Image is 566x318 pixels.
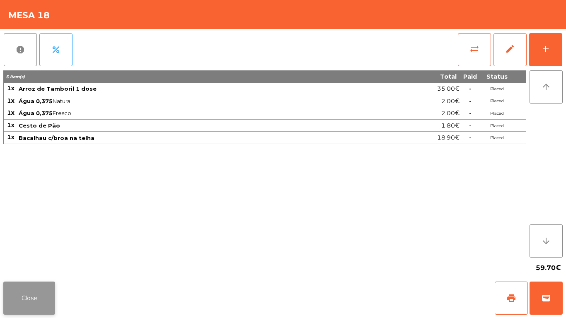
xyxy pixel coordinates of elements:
button: arrow_downward [530,224,563,258]
span: report [15,45,25,55]
div: add [541,44,551,54]
span: print [506,293,516,303]
button: arrow_upward [530,70,563,104]
h4: Mesa 18 [8,9,50,22]
span: wallet [541,293,551,303]
button: edit [493,33,527,66]
span: 2.00€ [441,96,460,107]
span: - [469,109,472,117]
span: - [469,122,472,129]
span: Bacalhau c/broa na telha [19,135,94,141]
td: Placed [480,83,513,95]
span: Arroz de Tamboril 1 dose [19,85,97,92]
span: - [469,134,472,141]
i: arrow_downward [541,236,551,246]
td: Placed [480,132,513,144]
td: Placed [480,95,513,108]
span: Fresco [19,110,359,116]
button: percent [39,33,73,66]
span: 18.90€ [437,132,460,143]
span: Água 0,375 [19,98,53,104]
td: Placed [480,120,513,132]
span: 1.80€ [441,120,460,131]
i: arrow_upward [541,82,551,92]
th: Total [360,70,460,83]
span: 1x [7,133,15,141]
span: 35.00€ [437,83,460,94]
span: 1x [7,97,15,104]
span: 1x [7,121,15,129]
span: 5 item(s) [6,74,25,79]
button: print [495,282,528,315]
th: Paid [460,70,480,83]
button: wallet [530,282,563,315]
td: Placed [480,107,513,120]
span: edit [505,44,515,54]
span: - [469,85,472,92]
span: Cesto de Pão [19,122,60,129]
span: 2.00€ [441,108,460,119]
span: - [469,97,472,105]
span: percent [51,45,61,55]
span: 59.70€ [536,262,561,274]
span: Água 0,375 [19,110,53,116]
span: 1x [7,84,15,92]
button: Close [3,282,55,315]
th: Status [480,70,513,83]
span: sync_alt [469,44,479,54]
button: report [4,33,37,66]
button: add [529,33,562,66]
button: sync_alt [458,33,491,66]
span: 1x [7,109,15,116]
span: Natural [19,98,359,104]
